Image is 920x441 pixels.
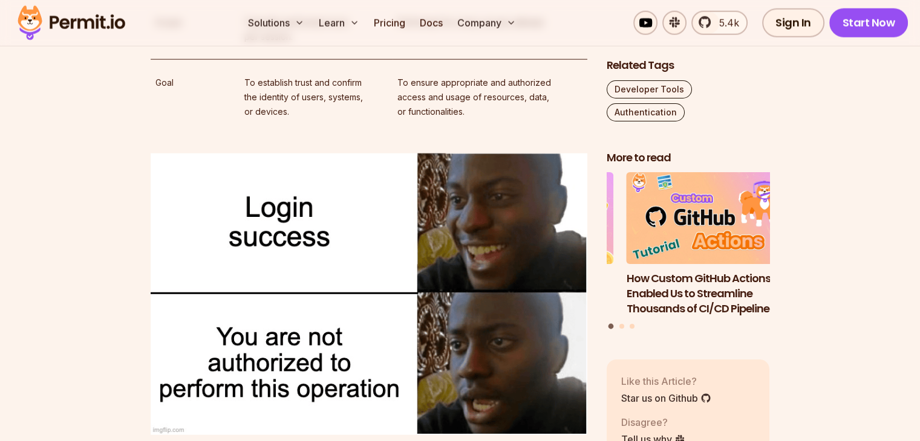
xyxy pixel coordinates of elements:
[450,271,613,301] h3: The Definitive Guide to OAuth Tokens
[607,103,685,121] a: Authentication
[369,11,410,35] a: Pricing
[621,415,685,430] p: Disagree?
[829,8,909,37] a: Start Now
[762,8,824,37] a: Sign In
[621,374,711,388] p: Like this Article?
[607,80,692,98] a: Developer Tools
[691,11,748,35] a: 5.4k
[627,173,790,265] img: How Custom GitHub Actions Enabled Us to Streamline Thousands of CI/CD Pipelines
[619,324,624,329] button: Go to slide 2
[244,76,388,119] p: To establish trust and confirm the identity of users, systems, or devices.
[607,173,770,331] div: Posts
[712,16,739,30] span: 5.4k
[415,11,448,35] a: Docs
[607,150,770,166] h2: More to read
[314,11,364,35] button: Learn
[608,324,614,329] button: Go to slide 1
[450,173,613,317] li: 3 of 3
[452,11,521,35] button: Company
[630,324,635,329] button: Go to slide 3
[397,76,582,119] p: To ensure appropriate and authorized access and usage of resources, data, or functionalities.
[621,391,711,405] a: Star us on Github
[607,58,770,73] h2: Related Tags
[627,271,790,316] h3: How Custom GitHub Actions Enabled Us to Streamline Thousands of CI/CD Pipelines
[627,173,790,317] a: How Custom GitHub Actions Enabled Us to Streamline Thousands of CI/CD PipelinesHow Custom GitHub ...
[12,2,131,43] img: Permit logo
[450,173,613,265] img: The Definitive Guide to OAuth Tokens
[627,173,790,317] li: 1 of 3
[243,11,309,35] button: Solutions
[155,76,235,90] p: Goal
[151,153,587,435] img: image (16) (1).png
